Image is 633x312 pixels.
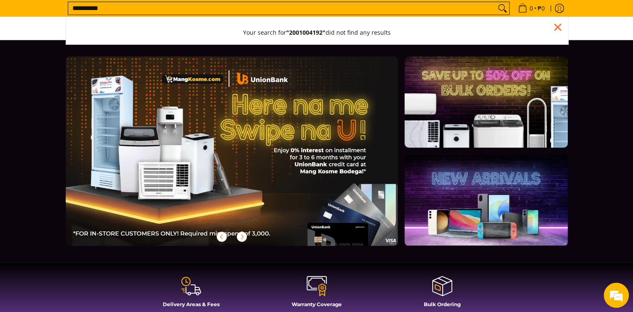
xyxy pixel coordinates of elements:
[213,228,231,246] button: Previous
[551,21,564,33] div: Close pop up
[233,228,251,246] button: Next
[515,4,547,13] span: •
[133,301,250,307] h4: Delivery Areas & Fees
[536,5,546,11] span: ₱0
[286,28,325,36] strong: "2001004192"
[384,301,501,307] h4: Bulk Ordering
[528,5,534,11] span: 0
[496,2,509,15] button: Search
[258,301,375,307] h4: Warranty Coverage
[235,21,399,44] button: Your search for"2001004192"did not find any results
